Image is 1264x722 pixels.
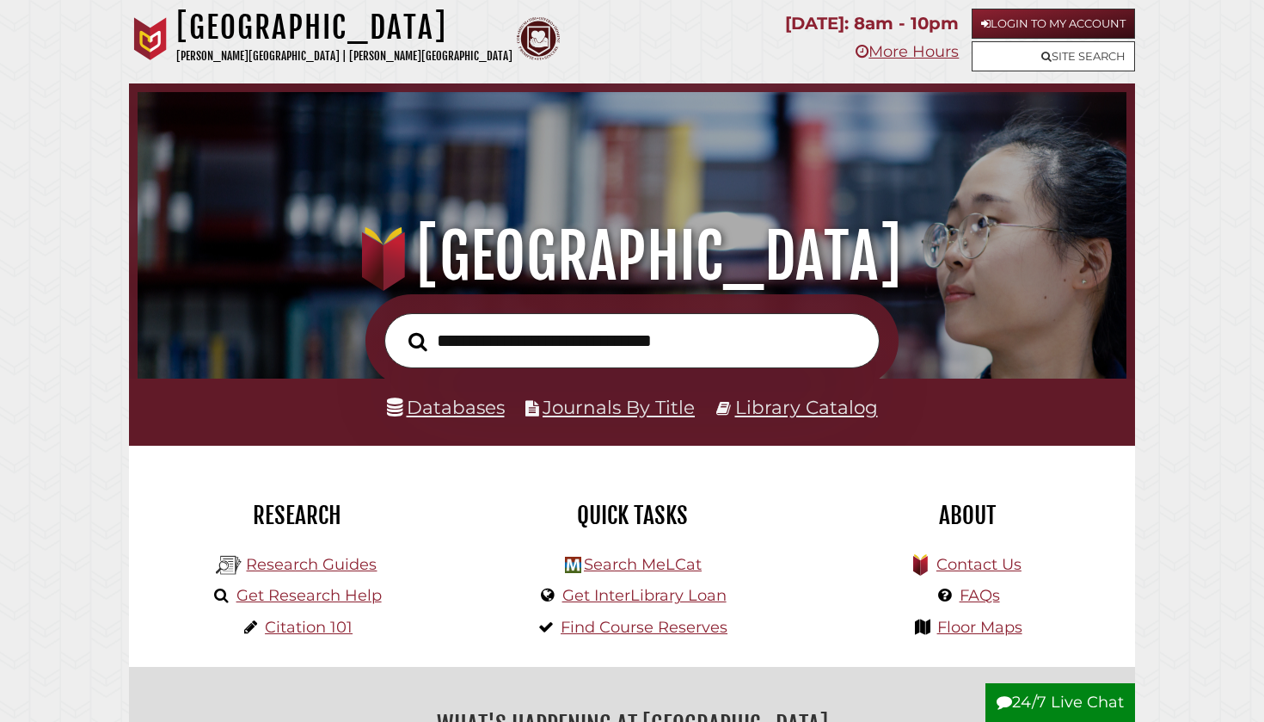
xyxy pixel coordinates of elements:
[156,219,1108,294] h1: [GEOGRAPHIC_DATA]
[813,501,1122,530] h2: About
[408,331,427,352] i: Search
[937,618,1022,637] a: Floor Maps
[561,618,727,637] a: Find Course Reserves
[565,557,581,573] img: Hekman Library Logo
[400,327,436,356] button: Search
[562,586,727,605] a: Get InterLibrary Loan
[960,586,1000,605] a: FAQs
[936,555,1022,574] a: Contact Us
[735,396,878,418] a: Library Catalog
[584,555,702,574] a: Search MeLCat
[246,555,377,574] a: Research Guides
[387,396,505,418] a: Databases
[785,9,959,39] p: [DATE]: 8am - 10pm
[176,46,512,66] p: [PERSON_NAME][GEOGRAPHIC_DATA] | [PERSON_NAME][GEOGRAPHIC_DATA]
[543,396,695,418] a: Journals By Title
[265,618,353,637] a: Citation 101
[517,17,560,60] img: Calvin Theological Seminary
[176,9,512,46] h1: [GEOGRAPHIC_DATA]
[856,42,959,61] a: More Hours
[972,41,1135,71] a: Site Search
[236,586,382,605] a: Get Research Help
[477,501,787,530] h2: Quick Tasks
[216,552,242,578] img: Hekman Library Logo
[972,9,1135,39] a: Login to My Account
[142,501,451,530] h2: Research
[129,17,172,60] img: Calvin University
